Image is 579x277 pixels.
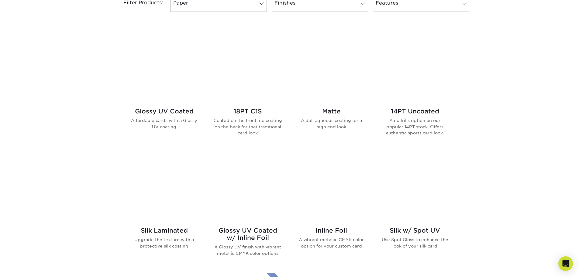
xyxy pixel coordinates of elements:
[213,117,282,136] p: Coated on the front, no coating on the back for that traditional card look
[381,34,450,103] img: 14PT Uncoated Trading Cards
[130,237,199,249] p: Upgrade the texture with a protective silk coating
[297,117,366,130] p: A dull aqueous coating for a high end look
[381,108,450,115] h2: 14PT Uncoated
[381,153,450,222] img: Silk w/ Spot UV Trading Cards
[213,153,282,266] a: Glossy UV Coated w/ Inline Foil Trading Cards Glossy UV Coated w/ Inline Foil A Glossy UV finish ...
[130,34,199,146] a: Glossy UV Coated Trading Cards Glossy UV Coated Affordable cards with a Glossy UV coating
[130,153,199,266] a: Silk Laminated Trading Cards Silk Laminated Upgrade the texture with a protective silk coating
[297,108,366,115] h2: Matte
[297,34,366,103] img: Matte Trading Cards
[381,237,450,249] p: Use Spot Gloss to enhance the look of your silk card
[297,34,366,146] a: Matte Trading Cards Matte A dull aqueous coating for a high end look
[213,227,282,241] h2: Glossy UV Coated w/ Inline Foil
[130,108,199,115] h2: Glossy UV Coated
[130,153,199,222] img: Silk Laminated Trading Cards
[297,237,366,249] p: A vibrant metallic CMYK color option for your custom card
[213,108,282,115] h2: 18PT C1S
[213,34,282,103] img: 18PT C1S Trading Cards
[213,34,282,146] a: 18PT C1S Trading Cards 18PT C1S Coated on the front, no coating on the back for that traditional ...
[558,256,573,271] div: Open Intercom Messenger
[381,227,450,234] h2: Silk w/ Spot UV
[130,227,199,234] h2: Silk Laminated
[297,227,366,234] h2: Inline Foil
[130,34,199,103] img: Glossy UV Coated Trading Cards
[297,153,366,266] a: Inline Foil Trading Cards Inline Foil A vibrant metallic CMYK color option for your custom card
[381,34,450,146] a: 14PT Uncoated Trading Cards 14PT Uncoated A no frills option on our popular 14PT stock. Offers au...
[297,153,366,222] img: Inline Foil Trading Cards
[130,117,199,130] p: Affordable cards with a Glossy UV coating
[213,153,282,222] img: Glossy UV Coated w/ Inline Foil Trading Cards
[381,117,450,136] p: A no frills option on our popular 14PT stock. Offers authentic sports card look.
[381,153,450,266] a: Silk w/ Spot UV Trading Cards Silk w/ Spot UV Use Spot Gloss to enhance the look of your silk card
[213,244,282,256] p: A Glossy UV finish with vibrant metallic CMYK color options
